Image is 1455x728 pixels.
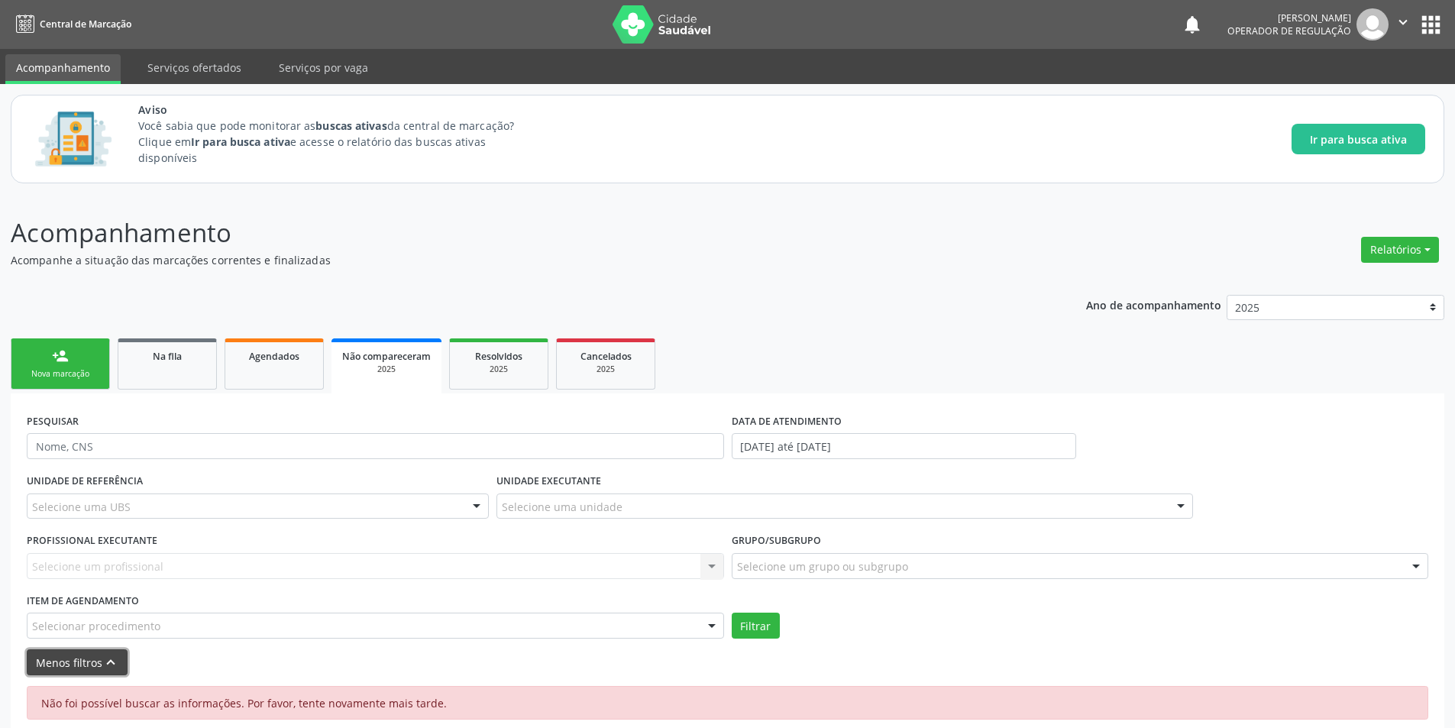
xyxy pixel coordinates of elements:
p: Ano de acompanhamento [1086,295,1221,314]
input: Nome, CNS [27,433,724,459]
a: Serviços por vaga [268,54,379,81]
button: Relatórios [1361,237,1439,263]
input: Selecione um intervalo [732,433,1076,459]
a: Acompanhamento [5,54,121,84]
strong: Ir para busca ativa [191,134,290,149]
button: Filtrar [732,613,780,639]
span: Aviso [138,102,542,118]
label: PROFISSIONAL EXECUTANTE [27,529,157,553]
span: Agendados [249,350,299,363]
div: Nova marcação [22,368,99,380]
span: Central de Marcação [40,18,131,31]
i:  [1395,14,1411,31]
label: DATA DE ATENDIMENTO [732,409,842,433]
label: Grupo/Subgrupo [732,529,821,553]
div: 2025 [461,364,537,375]
label: UNIDADE DE REFERÊNCIA [27,470,143,493]
span: Cancelados [580,350,632,363]
span: Selecione uma unidade [502,499,622,515]
p: Acompanhamento [11,214,1014,252]
div: [PERSON_NAME] [1227,11,1351,24]
label: UNIDADE EXECUTANTE [496,470,601,493]
strong: buscas ativas [315,118,386,133]
img: img [1356,8,1389,40]
img: Imagem de CalloutCard [30,105,117,173]
label: PESQUISAR [27,409,79,433]
div: person_add [52,348,69,364]
div: 2025 [342,364,431,375]
label: Item de agendamento [27,590,139,613]
span: Resolvidos [475,350,522,363]
i: keyboard_arrow_up [102,654,119,671]
div: Não foi possível buscar as informações. Por favor, tente novamente mais tarde. [27,686,1428,720]
span: Não compareceram [342,350,431,363]
span: Ir para busca ativa [1310,131,1407,147]
button:  [1389,8,1418,40]
div: 2025 [567,364,644,375]
span: Selecione um grupo ou subgrupo [737,558,908,574]
a: Serviços ofertados [137,54,252,81]
span: Selecione uma UBS [32,499,131,515]
button: notifications [1182,14,1203,35]
span: Operador de regulação [1227,24,1351,37]
button: Ir para busca ativa [1292,124,1425,154]
a: Central de Marcação [11,11,131,37]
p: Acompanhe a situação das marcações correntes e finalizadas [11,252,1014,268]
p: Você sabia que pode monitorar as da central de marcação? Clique em e acesse o relatório das busca... [138,118,542,166]
button: Menos filtroskeyboard_arrow_up [27,649,128,676]
span: Selecionar procedimento [32,618,160,634]
span: Na fila [153,350,182,363]
button: apps [1418,11,1444,38]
